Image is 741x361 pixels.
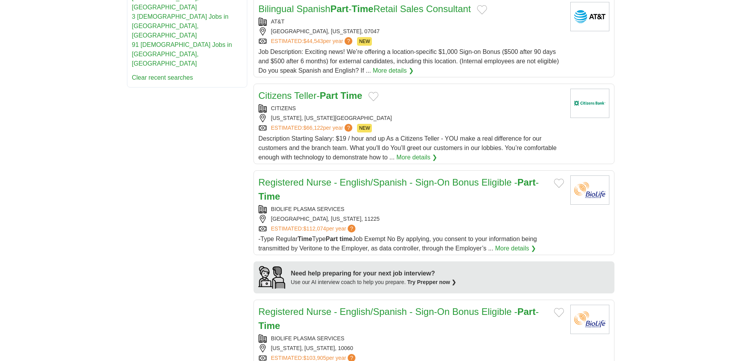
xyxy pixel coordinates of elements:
[554,308,564,317] button: Add to favorite jobs
[554,179,564,188] button: Add to favorite jobs
[373,66,414,75] a: More details ❯
[495,244,536,253] a: More details ❯
[352,4,373,14] strong: Time
[345,37,352,45] span: ?
[368,92,379,101] button: Add to favorite jobs
[477,5,487,14] button: Add to favorite jobs
[570,2,609,31] img: AT&T logo
[518,306,536,317] strong: Part
[271,335,345,341] a: BIOLIFE PLASMA SERVICES
[259,135,557,161] span: Description Starting Salary: $19 / hour and up As a Citizens Teller - YOU make a real difference ...
[303,225,326,232] span: $112,074
[271,124,354,132] a: ESTIMATED:$66,122per year?
[357,124,372,132] span: NEW
[132,13,229,39] a: 3 [DEMOGRAPHIC_DATA] Jobs in [GEOGRAPHIC_DATA], [GEOGRAPHIC_DATA]
[326,236,338,242] strong: Part
[339,236,352,242] strong: time
[259,4,471,14] a: Bilingual SpanishPart-TimeRetail Sales Consultant
[259,191,280,202] strong: Time
[271,105,296,111] a: CITIZENS
[570,175,609,205] img: BioLife Plasma Services logo
[570,305,609,334] img: BioLife Plasma Services logo
[518,177,536,188] strong: Part
[291,269,457,278] div: Need help preparing for your next job interview?
[259,344,564,352] div: [US_STATE], [US_STATE], 10060
[259,306,539,331] a: Registered Nurse - English/Spanish - Sign-On Bonus Eligible -Part-Time
[259,48,559,74] span: Job Description: Exciting news! We’re offering a location-specific $1,000 Sign-on Bonus ($500 aft...
[271,225,357,233] a: ESTIMATED:$112,074per year?
[320,90,338,101] strong: Part
[259,320,280,331] strong: Time
[570,89,609,118] img: Citizens logo
[259,27,564,36] div: [GEOGRAPHIC_DATA], [US_STATE], 07047
[298,236,312,242] strong: Time
[341,90,362,101] strong: Time
[303,355,326,361] span: $103,905
[303,125,323,131] span: $66,122
[271,37,354,46] a: ESTIMATED:$44,543per year?
[271,18,285,25] a: AT&T
[259,177,539,202] a: Registered Nurse - English/Spanish - Sign-On Bonus Eligible -Part-Time
[271,206,345,212] a: BIOLIFE PLASMA SERVICES
[132,41,232,67] a: 91 [DEMOGRAPHIC_DATA] Jobs in [GEOGRAPHIC_DATA], [GEOGRAPHIC_DATA]
[259,114,564,122] div: [US_STATE], [US_STATE][GEOGRAPHIC_DATA]
[407,279,457,285] a: Try Prepper now ❯
[259,90,362,101] a: Citizens Teller-Part Time
[348,225,355,232] span: ?
[259,215,564,223] div: [GEOGRAPHIC_DATA], [US_STATE], 11225
[345,124,352,132] span: ?
[132,74,193,81] a: Clear recent searches
[291,278,457,286] div: Use our AI interview coach to help you prepare.
[259,236,537,252] span: -Type Regular Type Job Exempt No By applying, you consent to your information being transmitted b...
[330,4,349,14] strong: Part
[303,38,323,44] span: $44,543
[396,153,437,162] a: More details ❯
[357,37,372,46] span: NEW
